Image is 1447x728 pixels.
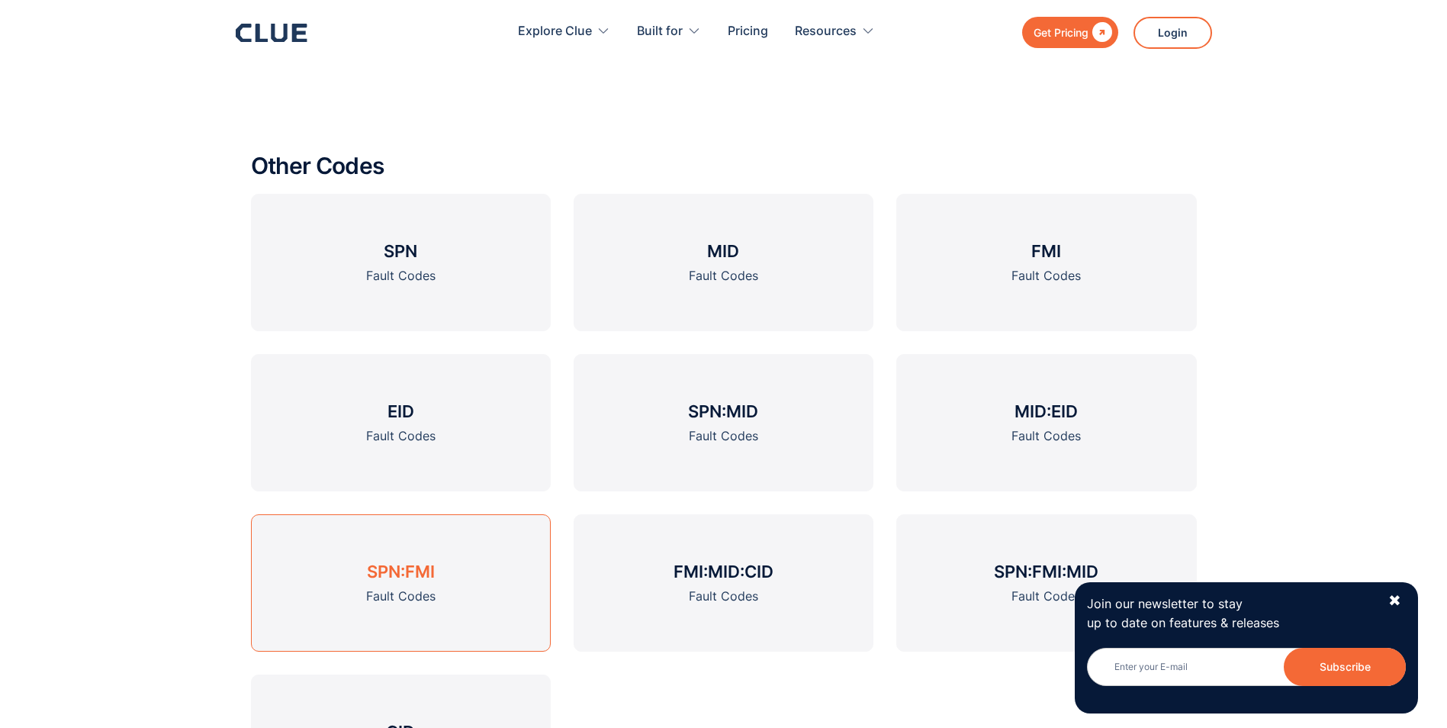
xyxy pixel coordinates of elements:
h3: SPN:FMI:MID [994,560,1098,583]
a: FMIFault Codes [896,194,1196,331]
form: Newsletter [1087,648,1406,701]
h3: SPN:MID [688,400,758,423]
p: Join our newsletter to stay up to date on features & releases [1087,594,1374,633]
div: Fault Codes [1011,587,1081,606]
a: Pricing [728,8,768,56]
div: ✖ [1388,591,1401,610]
a: MIDFault Codes [574,194,873,331]
a: EIDFault Codes [251,354,551,491]
a: SPN:MIDFault Codes [574,354,873,491]
a: MID:EIDFault Codes [896,354,1196,491]
a: Login [1133,17,1212,49]
div: Fault Codes [1011,266,1081,285]
h2: Other Codes [251,153,1197,179]
div: Explore Clue [518,8,610,56]
div: Explore Clue [518,8,592,56]
h3: EID [387,400,414,423]
div: Fault Codes [689,587,758,606]
a: SPNFault Codes [251,194,551,331]
div: Resources [795,8,857,56]
h3: MID [707,240,739,263]
a: SPN:FMIFault Codes [251,514,551,652]
h3: FMI:MID:CID [674,560,773,583]
h3: FMI [1031,240,1061,263]
div: Resources [795,8,875,56]
div: Fault Codes [689,266,758,285]
h3: MID:EID [1015,400,1078,423]
a: FMI:MID:CIDFault Codes [574,514,873,652]
input: Enter your E-mail [1087,648,1406,686]
div: Built for [637,8,683,56]
div: Fault Codes [366,587,436,606]
a: SPN:FMI:MIDFault Codes [896,514,1196,652]
div: Fault Codes [366,427,436,446]
div:  [1088,23,1112,42]
div: Get Pricing [1034,23,1088,42]
h3: SPN [384,240,417,263]
a: Get Pricing [1022,17,1118,48]
div: Built for [637,8,701,56]
div: Fault Codes [1011,427,1081,446]
div: Fault Codes [366,266,436,285]
input: Subscribe [1284,648,1406,686]
h3: SPN:FMI [367,560,435,583]
div: Fault Codes [689,427,758,446]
